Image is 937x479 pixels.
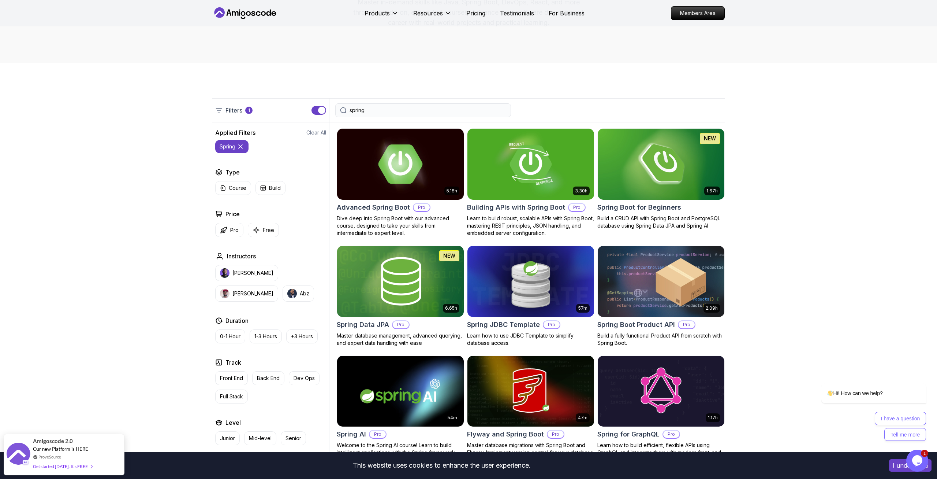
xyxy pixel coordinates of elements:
h2: Track [225,358,241,367]
a: Pricing [466,9,485,18]
button: spring [215,140,249,153]
button: Resources [413,9,452,23]
img: provesource social proof notification image [7,443,30,467]
p: Welcome to the Spring AI course! Learn to build intelligent applications with the Spring framewor... [337,442,464,464]
img: Spring Boot Product API card [598,246,724,317]
button: Products [365,9,399,23]
a: Spring Boot Product API card2.09hSpring Boot Product APIProBuild a fully functional Product API f... [597,246,725,347]
img: instructor img [220,268,229,278]
a: Spring Boot for Beginners card1.67hNEWSpring Boot for BeginnersBuild a CRUD API with Spring Boot ... [597,128,725,229]
a: Flyway and Spring Boot card47mFlyway and Spring BootProMaster database migrations with Spring Boo... [467,355,594,464]
a: Spring Data JPA card6.65hNEWSpring Data JPAProMaster database management, advanced querying, and ... [337,246,464,347]
button: Accept cookies [889,459,932,472]
p: 3.30h [575,188,587,194]
p: 1 [248,107,250,113]
p: Junior [220,435,235,442]
p: Testimonials [500,9,534,18]
img: Building APIs with Spring Boot card [467,129,594,200]
img: instructor img [220,289,229,298]
button: Clear All [306,129,326,136]
h2: Building APIs with Spring Boot [467,202,565,213]
p: Senior [285,435,301,442]
input: Search Java, React, Spring boot ... [350,107,506,114]
h2: Applied Filters [215,128,255,137]
img: Spring Boot for Beginners card [598,129,724,200]
h2: Advanced Spring Boot [337,202,410,213]
h2: Spring Data JPA [337,320,389,330]
h2: Duration [225,316,249,325]
img: Spring JDBC Template card [467,246,594,317]
a: Spring JDBC Template card57mSpring JDBC TemplateProLearn how to use JDBC Template to simplify dat... [467,246,594,347]
p: +3 Hours [291,333,313,340]
a: Building APIs with Spring Boot card3.30hBuilding APIs with Spring BootProLearn to build robust, s... [467,128,594,237]
p: Back End [257,375,280,382]
a: Spring AI card54mSpring AIProWelcome to the Spring AI course! Learn to build intelligent applicat... [337,355,464,464]
button: Mid-level [244,431,276,445]
iframe: chat widget [906,450,930,472]
button: Dev Ops [289,371,320,385]
p: Mid-level [249,435,272,442]
p: Pro [569,204,585,211]
img: Advanced Spring Boot card [334,127,467,201]
h2: Price [225,210,240,218]
button: +3 Hours [286,329,318,343]
span: Our new Platform is HERE [33,446,88,452]
p: 1-3 Hours [254,333,277,340]
img: Spring AI card [337,356,464,427]
p: Free [263,226,274,234]
p: 54m [448,415,457,421]
p: NEW [443,252,455,259]
button: Build [255,181,285,195]
p: 5.18h [447,188,457,194]
p: 1.17h [708,415,718,421]
h2: Spring for GraphQL [597,429,660,439]
a: ProveSource [38,454,61,460]
p: Pro [393,321,409,328]
button: Front End [215,371,248,385]
p: 6.65h [445,305,457,311]
a: For Business [549,9,585,18]
a: Advanced Spring Boot card5.18hAdvanced Spring BootProDive deep into Spring Boot with our advanced... [337,128,464,237]
button: Senior [281,431,306,445]
p: Pro [370,431,386,438]
img: instructor img [287,289,297,298]
p: 0-1 Hour [220,333,240,340]
p: spring [220,143,235,150]
p: Master database migrations with Spring Boot and Flyway. Implement version control for your databa... [467,442,594,464]
p: 1.67h [706,188,718,194]
h2: Flyway and Spring Boot [467,429,544,439]
img: Spring for GraphQL card [598,356,724,427]
p: Build [269,184,281,192]
a: Spring for GraphQL card1.17hSpring for GraphQLProLearn how to build efficient, flexible APIs usin... [597,355,725,464]
p: Course [229,184,246,192]
p: Front End [220,375,243,382]
p: Learn how to build efficient, flexible APIs using GraphQL and integrate them with modern front-en... [597,442,725,464]
p: Pro [663,431,679,438]
p: Pro [230,226,239,234]
h2: Instructors [227,252,256,261]
p: 47m [578,415,587,421]
p: Full Stack [220,393,243,400]
h2: Spring JDBC Template [467,320,540,330]
h2: Level [225,418,241,427]
p: Pro [544,321,560,328]
p: Dive deep into Spring Boot with our advanced course, designed to take your skills from intermedia... [337,215,464,237]
p: 57m [578,305,587,311]
p: [PERSON_NAME] [232,290,273,297]
button: Full Stack [215,390,248,404]
img: Flyway and Spring Boot card [467,356,594,427]
button: Free [248,223,279,237]
p: Build a fully functional Product API from scratch with Spring Boot. [597,332,725,347]
h2: Spring AI [337,429,366,439]
div: Get started [DATE]. It's FREE [33,462,92,471]
p: Dev Ops [294,375,315,382]
span: Amigoscode 2.0 [33,437,73,445]
p: Abz [300,290,309,297]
